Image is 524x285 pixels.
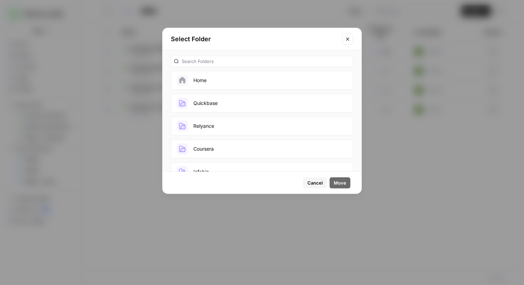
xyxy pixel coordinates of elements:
[334,179,346,186] span: Move
[330,177,350,188] button: Move
[171,162,353,181] button: Infobip
[171,140,353,158] button: Coursera
[171,34,338,44] h2: Select Folder
[307,179,323,186] span: Cancel
[171,71,353,90] button: Home
[342,34,353,45] button: Close modal
[171,94,353,113] button: Quickbase
[182,58,350,65] input: Search Folders
[303,177,327,188] button: Cancel
[171,117,353,135] button: Relyance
